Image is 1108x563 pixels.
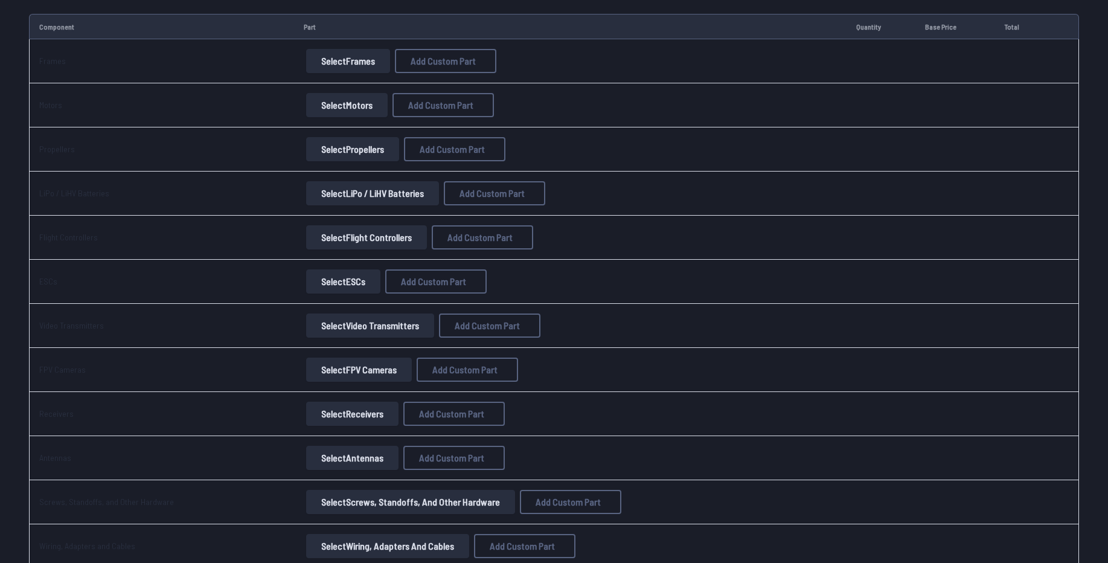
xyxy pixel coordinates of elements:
[401,277,466,286] span: Add Custom Part
[39,452,71,463] a: Antennas
[306,49,390,73] button: SelectFrames
[408,100,473,110] span: Add Custom Part
[432,225,533,249] button: Add Custom Part
[392,93,494,117] button: Add Custom Part
[306,402,399,426] button: SelectReceivers
[304,137,402,161] a: SelectPropellers
[520,490,621,514] button: Add Custom Part
[306,269,380,294] button: SelectESCs
[306,93,388,117] button: SelectMotors
[420,144,485,154] span: Add Custom Part
[304,534,472,558] a: SelectWiring, Adapters and Cables
[39,541,135,551] a: Wiring, Adapters and Cables
[455,321,520,330] span: Add Custom Part
[294,14,847,39] td: Part
[304,181,441,205] a: SelectLiPo / LiHV Batteries
[403,446,505,470] button: Add Custom Part
[39,497,174,507] a: Screws, Standoffs, and Other Hardware
[304,49,392,73] a: SelectFrames
[304,490,517,514] a: SelectScrews, Standoffs, and Other Hardware
[403,402,505,426] button: Add Custom Part
[306,225,427,249] button: SelectFlight Controllers
[39,188,109,198] a: LiPo / LiHV Batteries
[304,314,437,338] a: SelectVideo Transmitters
[411,56,476,66] span: Add Custom Part
[304,269,383,294] a: SelectESCs
[536,497,601,507] span: Add Custom Part
[304,358,414,382] a: SelectFPV Cameras
[439,314,540,338] button: Add Custom Part
[915,14,994,39] td: Base Price
[460,188,525,198] span: Add Custom Part
[395,49,496,73] button: Add Custom Part
[304,402,401,426] a: SelectReceivers
[306,181,439,205] button: SelectLiPo / LiHV Batteries
[306,314,434,338] button: SelectVideo Transmitters
[474,534,575,558] button: Add Custom Part
[39,276,57,286] a: ESCs
[306,534,469,558] button: SelectWiring, Adapters and Cables
[306,446,399,470] button: SelectAntennas
[432,365,498,375] span: Add Custom Part
[385,269,487,294] button: Add Custom Part
[490,541,555,551] span: Add Custom Part
[304,93,390,117] a: SelectMotors
[39,100,62,110] a: Motors
[304,225,429,249] a: SelectFlight Controllers
[847,14,915,39] td: Quantity
[419,453,484,463] span: Add Custom Part
[39,232,98,242] a: Flight Controllers
[417,358,518,382] button: Add Custom Part
[39,56,66,66] a: Frames
[306,490,515,514] button: SelectScrews, Standoffs, and Other Hardware
[39,408,74,419] a: Receivers
[447,233,513,242] span: Add Custom Part
[444,181,545,205] button: Add Custom Part
[306,137,399,161] button: SelectPropellers
[404,137,505,161] button: Add Custom Part
[419,409,484,419] span: Add Custom Part
[304,446,401,470] a: SelectAntennas
[994,14,1048,39] td: Total
[39,144,75,154] a: Propellers
[39,364,86,375] a: FPV Cameras
[39,320,104,330] a: Video Transmitters
[29,14,294,39] td: Component
[306,358,412,382] button: SelectFPV Cameras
